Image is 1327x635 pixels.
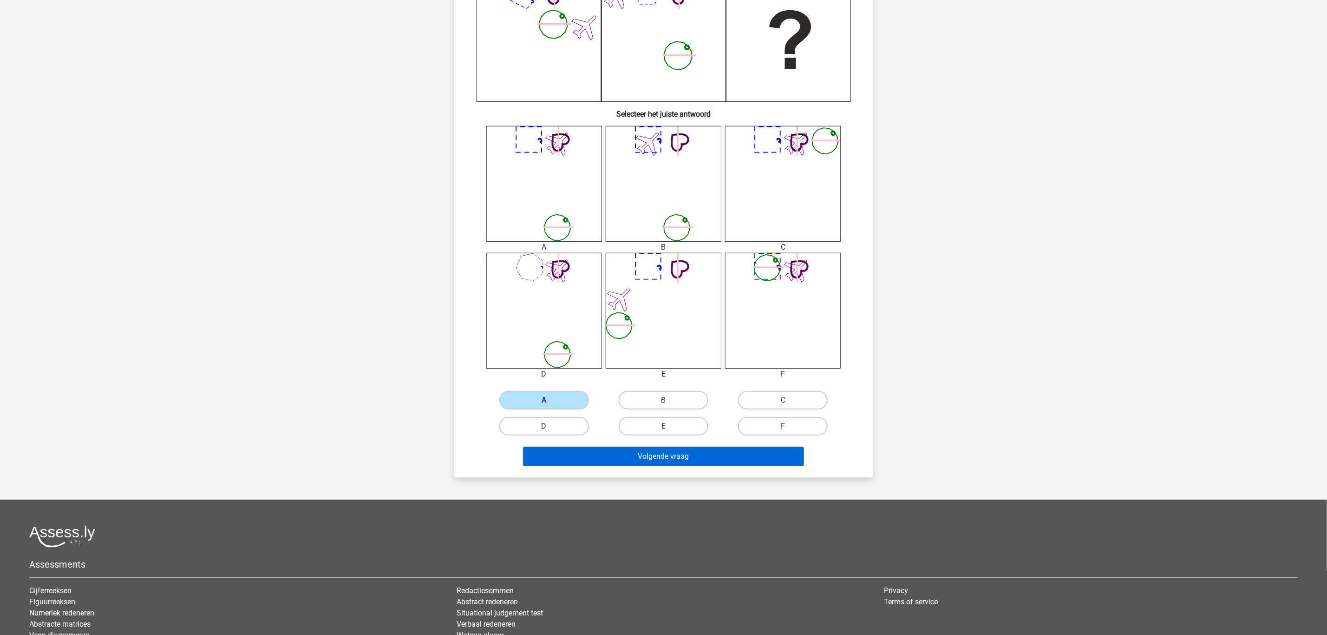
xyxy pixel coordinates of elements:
a: Cijferreeksen [29,586,72,595]
button: Volgende vraag [523,447,804,466]
a: Terms of service [884,597,938,606]
a: Abstracte matrices [29,620,91,628]
a: Numeriek redeneren [29,609,94,617]
div: E [599,369,728,380]
img: Assessly logo [29,526,95,548]
label: E [619,417,708,436]
a: Privacy [884,586,909,595]
label: C [738,391,828,410]
div: C [718,242,848,253]
a: Redactiesommen [457,586,514,595]
a: Situational judgement test [457,609,543,617]
label: D [499,417,589,436]
label: A [499,391,589,410]
h5: Assessments [29,559,1298,570]
h6: Selecteer het juiste antwoord [469,102,858,119]
div: D [479,369,609,380]
div: B [599,242,728,253]
div: A [479,242,609,253]
a: Abstract redeneren [457,597,518,606]
div: F [718,369,848,380]
a: Figuurreeksen [29,597,75,606]
label: F [738,417,828,436]
a: Verbaal redeneren [457,620,516,628]
label: B [619,391,708,410]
